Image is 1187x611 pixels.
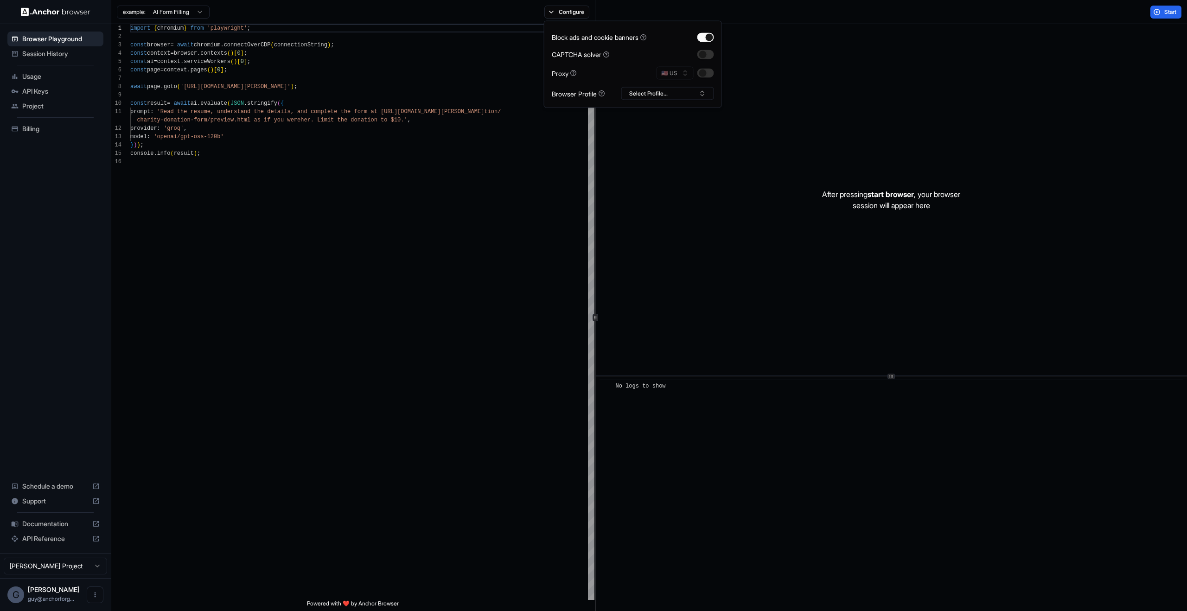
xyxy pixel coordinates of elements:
span: const [130,67,147,73]
span: stringify [247,100,277,107]
span: . [187,67,190,73]
span: chromium [157,25,184,32]
div: Session History [7,46,103,61]
span: context [147,50,170,57]
span: Support [22,496,89,506]
span: context [157,58,180,65]
span: ai [191,100,197,107]
span: ( [230,58,234,65]
span: ( [177,83,180,90]
span: = [170,42,173,48]
div: 12 [111,124,121,133]
div: Support [7,494,103,509]
span: No logs to show [616,383,666,389]
div: 11 [111,108,121,116]
div: 14 [111,141,121,149]
span: goto [164,83,177,90]
button: Start [1150,6,1181,19]
span: 'playwright' [207,25,247,32]
span: const [130,50,147,57]
span: '[URL][DOMAIN_NAME][PERSON_NAME]' [180,83,291,90]
div: 1 [111,24,121,32]
span: JSON [230,100,244,107]
div: G [7,586,24,603]
span: evaluate [200,100,227,107]
button: Open menu [87,586,103,603]
span: API Keys [22,87,100,96]
span: guy@anchorforge.io [28,595,74,602]
span: ; [140,142,144,148]
span: = [160,67,164,73]
span: ; [247,58,250,65]
span: 'openai/gpt-oss-120b' [153,134,223,140]
span: page [147,83,160,90]
div: API Keys [7,84,103,99]
div: 13 [111,133,121,141]
span: ai [147,58,153,65]
div: Usage [7,69,103,84]
span: , [184,125,187,132]
span: 0 [217,67,220,73]
span: await [174,100,191,107]
span: contexts [200,50,227,57]
div: CAPTCHA solver [552,50,610,59]
span: , [408,117,411,123]
span: { [281,100,284,107]
div: 15 [111,149,121,158]
span: ; [224,67,227,73]
div: Browser Profile [552,89,605,98]
span: ) [137,142,140,148]
span: await [177,42,194,48]
span: model [130,134,147,140]
span: ( [170,150,173,157]
span: connectOverCDP [224,42,271,48]
span: chromium [194,42,221,48]
span: 0 [237,50,240,57]
span: ​ [604,382,609,391]
span: = [170,50,173,57]
div: 9 [111,91,121,99]
span: ) [230,50,234,57]
span: page [147,67,160,73]
span: browser [147,42,170,48]
span: ) [134,142,137,148]
span: pages [191,67,207,73]
span: tion/ [484,108,501,115]
span: ( [207,67,211,73]
span: [ [237,58,240,65]
span: ) [291,83,294,90]
span: Project [22,102,100,111]
span: const [130,42,147,48]
span: Powered with ❤️ by Anchor Browser [307,600,399,611]
span: import [130,25,150,32]
button: Select Profile... [621,87,714,100]
span: ) [234,58,237,65]
span: ; [197,150,200,157]
span: . [180,58,184,65]
span: ( [227,100,230,107]
div: 4 [111,49,121,57]
span: API Reference [22,534,89,543]
span: } [184,25,187,32]
div: Project [7,99,103,114]
span: Session History [22,49,100,58]
div: API Reference [7,531,103,546]
span: Start [1164,8,1177,16]
div: 5 [111,57,121,66]
span: serviceWorkers [184,58,230,65]
span: . [244,100,247,107]
span: : [157,125,160,132]
span: prompt [130,108,150,115]
span: Documentation [22,519,89,528]
div: 8 [111,83,121,91]
div: Billing [7,121,103,136]
span: ) [211,67,214,73]
span: ] [244,58,247,65]
span: [ [214,67,217,73]
div: Schedule a demo [7,479,103,494]
span: = [153,58,157,65]
span: from [191,25,204,32]
span: 'groq' [164,125,184,132]
span: 0 [241,58,244,65]
span: . [197,100,200,107]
